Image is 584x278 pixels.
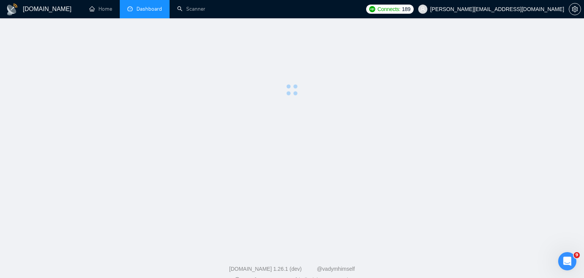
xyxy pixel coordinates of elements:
[127,6,133,11] span: dashboard
[558,252,576,270] iframe: Intercom live chat
[177,6,205,12] a: searchScanner
[574,252,580,258] span: 9
[136,6,162,12] span: Dashboard
[569,3,581,15] button: setting
[378,5,400,13] span: Connects:
[420,6,425,12] span: user
[229,266,302,272] a: [DOMAIN_NAME] 1.26.1 (dev)
[89,6,112,12] a: homeHome
[402,5,410,13] span: 189
[317,266,355,272] a: @vadymhimself
[569,6,581,12] a: setting
[6,3,18,16] img: logo
[369,6,375,12] img: upwork-logo.png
